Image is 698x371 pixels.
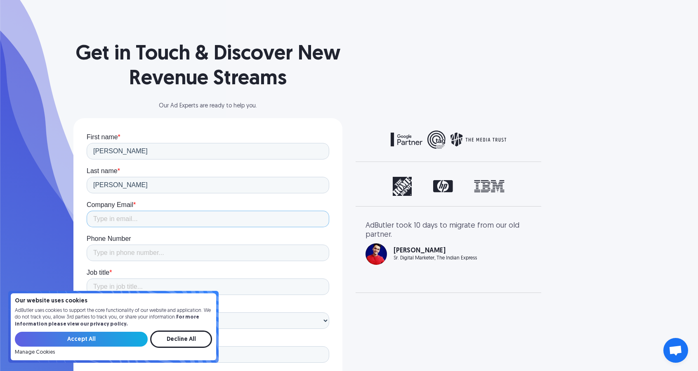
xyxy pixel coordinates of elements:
div: carousel [366,131,531,152]
div: carousel [366,221,531,283]
div: next slide [498,221,531,283]
div: next slide [498,177,531,196]
h4: Our website uses cookies [15,298,212,304]
div: carousel [366,177,531,196]
div: Open chat [663,338,688,363]
div: previous slide [366,131,399,152]
div: 1 of 3 [366,177,531,196]
div: Our Ad Experts are ready to help you. [73,103,342,109]
div: AdButler took 10 days to migrate from our old partner. [366,221,531,239]
input: Decline All [150,331,212,348]
div: 2 of 2 [366,131,531,149]
p: AdButler uses cookies to support the core functionality of our website and application. We do not... [15,307,212,328]
form: Email Form [15,331,212,355]
input: Accept All [15,332,148,347]
a: Manage Cookies [15,350,55,355]
div: [PERSON_NAME] [394,247,477,254]
h1: Get in Touch & Discover New Revenue Streams [73,42,342,92]
div: 1 of 3 [366,221,531,265]
div: Sr. Digital Marketer, The Indian Express [394,256,477,261]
